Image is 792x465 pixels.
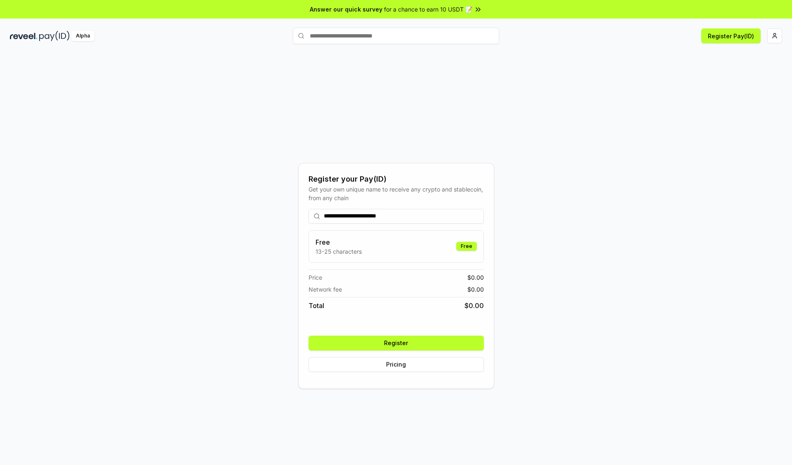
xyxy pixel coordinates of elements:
[309,336,484,351] button: Register
[10,31,38,41] img: reveel_dark
[309,273,322,282] span: Price
[310,5,382,14] span: Answer our quick survey
[71,31,94,41] div: Alpha
[464,301,484,311] span: $ 0.00
[701,28,761,43] button: Register Pay(ID)
[309,285,342,294] span: Network fee
[316,237,362,247] h3: Free
[384,5,472,14] span: for a chance to earn 10 USDT 📝
[467,285,484,294] span: $ 0.00
[456,242,477,251] div: Free
[467,273,484,282] span: $ 0.00
[39,31,70,41] img: pay_id
[309,301,324,311] span: Total
[309,173,484,185] div: Register your Pay(ID)
[309,185,484,202] div: Get your own unique name to receive any crypto and stablecoin, from any chain
[316,247,362,256] p: 13-25 characters
[309,357,484,372] button: Pricing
